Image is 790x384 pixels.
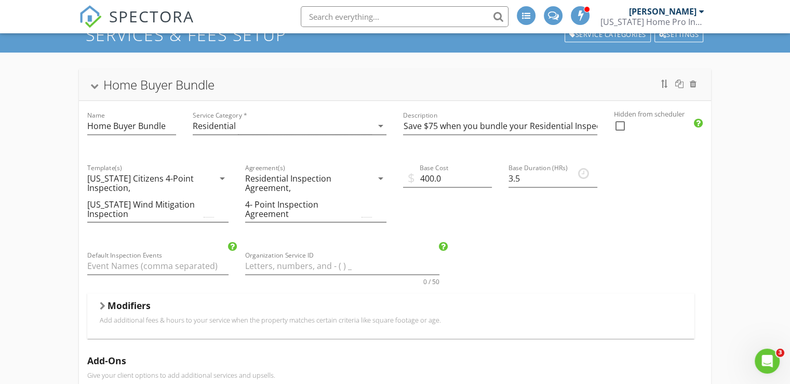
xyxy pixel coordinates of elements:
i: arrow_drop_down [374,172,386,185]
p: Add additional fees & hours to your service when the property matches certain criteria like squar... [100,316,682,324]
iframe: Intercom live chat [755,349,780,374]
input: Name [87,118,176,135]
p: Give your client options to add additional services and upsells. [87,371,703,379]
input: Organization Service ID [245,258,439,275]
div: Service Categories [565,28,651,42]
a: SPECTORA [79,14,194,36]
div: 0 / 50 [423,279,439,285]
input: Default Inspection Events [87,258,229,275]
div: Florida Home Pro Inspections [600,17,704,27]
a: Service Categories [564,27,652,43]
input: Search everything... [301,6,508,27]
span: $ [407,169,414,187]
div: [PERSON_NAME] [629,6,697,17]
div: 4- Point Inspection Agreement [245,200,359,219]
input: Description [403,118,597,135]
input: Base Cost [403,170,492,187]
div: Settings [654,28,704,42]
div: Home Buyer Bundle [103,76,215,93]
h5: Add-Ons [87,355,703,366]
span: 3 [776,349,784,357]
span: SPECTORA [109,5,194,27]
input: Base Duration (HRs) [508,170,597,187]
img: The Best Home Inspection Software - Spectora [79,5,102,28]
div: [US_STATE] Wind Mitigation Inspection [87,200,202,219]
div: Residential [193,121,236,131]
i: arrow_drop_down [374,120,386,132]
h5: Modifiers [108,300,151,311]
div: [US_STATE] Citizens 4-Point Inspection, [87,174,202,193]
a: Settings [653,27,705,43]
h1: SERVICES & FEES SETUP [86,25,704,44]
i: arrow_drop_down [216,172,229,185]
div: Residential Inspection Agreement, [245,174,359,193]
